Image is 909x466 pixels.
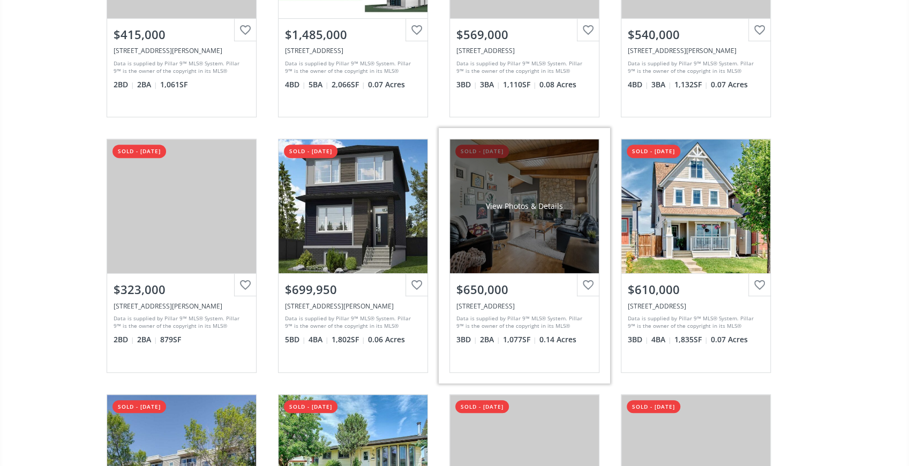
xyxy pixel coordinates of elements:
[160,79,187,90] span: 1,061 SF
[439,128,610,383] a: sold - [DATE]View Photos & Details$650,000[STREET_ADDRESS]Data is supplied by Pillar 9™ MLS® Syst...
[456,334,477,345] span: 3 BD
[309,334,329,345] span: 4 BA
[285,46,421,55] div: 4015 15A Street SW, Calgary, AB T2T 4C8
[96,128,267,383] a: sold - [DATE]$323,000[STREET_ADDRESS][PERSON_NAME]Data is supplied by Pillar 9™ MLS® System. Pill...
[456,79,477,90] span: 3 BD
[309,79,329,90] span: 5 BA
[114,281,250,298] div: $323,000
[285,59,418,76] div: Data is supplied by Pillar 9™ MLS® System. Pillar 9™ is the owner of the copyright in its MLS® Sy...
[628,302,764,311] div: 427 Copperpond Boulevard SE, Calgary, AB T2Z 0Z6
[628,334,649,345] span: 3 BD
[486,201,563,212] div: View Photos & Details
[114,59,247,76] div: Data is supplied by Pillar 9™ MLS® System. Pillar 9™ is the owner of the copyright in its MLS® Sy...
[628,59,761,76] div: Data is supplied by Pillar 9™ MLS® System. Pillar 9™ is the owner of the copyright in its MLS® Sy...
[628,26,764,43] div: $540,000
[143,201,220,212] div: View Photos & Details
[368,79,405,90] span: 0.07 Acres
[332,334,365,345] span: 1,802 SF
[456,302,592,311] div: 1304 Southbow Place SW, Calgary, AB T2W 0X9
[539,79,576,90] span: 0.08 Acres
[114,302,250,311] div: 999 Canyon Meadows Drive SW #115, Calgary, AB T2W 2S6
[114,314,247,330] div: Data is supplied by Pillar 9™ MLS® System. Pillar 9™ is the owner of the copyright in its MLS® Sy...
[114,26,250,43] div: $415,000
[628,46,764,55] div: 11 Erin Ridge Road SE, Calgary, AB T2B 2W2
[480,334,500,345] span: 2 BA
[674,79,708,90] span: 1,132 SF
[503,79,537,90] span: 1,110 SF
[628,314,761,330] div: Data is supplied by Pillar 9™ MLS® System. Pillar 9™ is the owner of the copyright in its MLS® Sy...
[628,79,649,90] span: 4 BD
[285,314,418,330] div: Data is supplied by Pillar 9™ MLS® System. Pillar 9™ is the owner of the copyright in its MLS® Sy...
[137,334,157,345] span: 2 BA
[456,59,590,76] div: Data is supplied by Pillar 9™ MLS® System. Pillar 9™ is the owner of the copyright in its MLS® Sy...
[114,334,134,345] span: 2 BD
[160,334,181,345] span: 879 SF
[114,79,134,90] span: 2 BD
[711,334,748,345] span: 0.07 Acres
[539,334,576,345] span: 0.14 Acres
[285,302,421,311] div: 164 Annette Villas NW, Calgary, AB T3R 2J7
[285,334,306,345] span: 5 BD
[332,79,365,90] span: 2,066 SF
[285,79,306,90] span: 4 BD
[285,281,421,298] div: $699,950
[503,334,537,345] span: 1,077 SF
[137,79,157,90] span: 2 BA
[480,79,500,90] span: 3 BA
[368,334,405,345] span: 0.06 Acres
[267,128,439,383] a: sold - [DATE]$699,950[STREET_ADDRESS][PERSON_NAME]Data is supplied by Pillar 9™ MLS® System. Pill...
[628,281,764,298] div: $610,000
[314,201,392,212] div: View Photos & Details
[651,334,672,345] span: 4 BA
[456,281,592,298] div: $650,000
[456,46,592,55] div: 41 Inverness Park SE, Calgary, AB T2Z3E3
[711,79,748,90] span: 0.07 Acres
[285,26,421,43] div: $1,485,000
[456,26,592,43] div: $569,000
[657,201,734,212] div: View Photos & Details
[456,314,590,330] div: Data is supplied by Pillar 9™ MLS® System. Pillar 9™ is the owner of the copyright in its MLS® Sy...
[674,334,708,345] span: 1,835 SF
[651,79,672,90] span: 3 BA
[114,46,250,55] div: 414 Meredith Road NE #101, Calgary, AB T2E5A6
[610,128,782,383] a: sold - [DATE]$610,000[STREET_ADDRESS]Data is supplied by Pillar 9™ MLS® System. Pillar 9™ is the ...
